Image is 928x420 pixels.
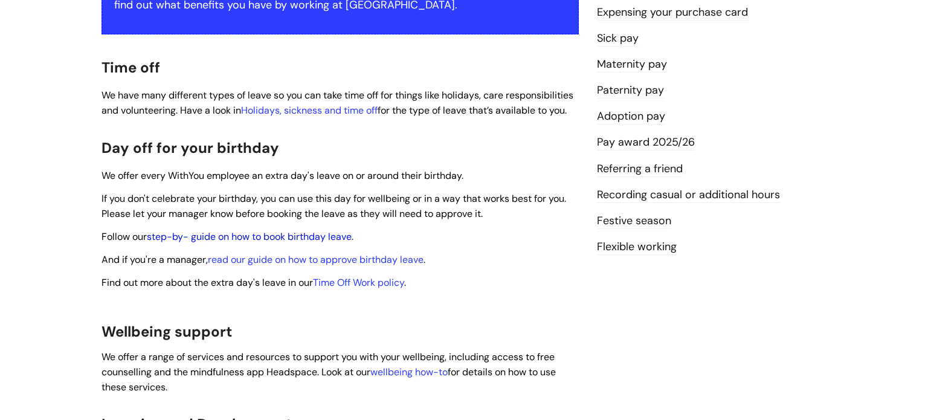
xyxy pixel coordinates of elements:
span: We have many different types of leave so you can take time off for things like holidays, care res... [101,89,573,117]
span: Wellbeing support [101,322,232,341]
a: Time Off Work policy [313,276,404,289]
a: Paternity pay [597,83,664,99]
a: Adoption pay [597,109,665,124]
span: We offer every WithYou employee an extra day's leave on or around their birthday. [101,169,463,182]
span: We offer a range of services and resources to support you with your wellbeing, including access t... [101,351,556,393]
a: Sick pay [597,31,639,47]
span: Day off for your birthday [101,138,279,157]
a: Referring a friend [597,161,683,177]
a: Maternity pay [597,57,667,73]
span: If you don't celebrate your birthday, you can use this day for wellbeing or in a way that works b... [101,192,566,220]
a: Expensing your purchase card [597,5,748,21]
a: read our guide on how to approve birthday leave [208,253,424,266]
span: And if you're a manager, . [101,253,425,266]
span: Follow our . [101,230,353,243]
a: Holidays, sickness and time off [241,104,378,117]
a: Flexible working [597,239,677,255]
a: Recording casual or additional hours [597,187,780,203]
a: wellbeing how-to [370,366,448,378]
a: step-by- guide on how to book birthday leave [147,230,352,243]
a: Pay award 2025/26 [597,135,695,150]
span: Find out more about the extra day's leave in our . [101,276,406,289]
a: Festive season [597,213,671,229]
span: Time off [101,58,160,77]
